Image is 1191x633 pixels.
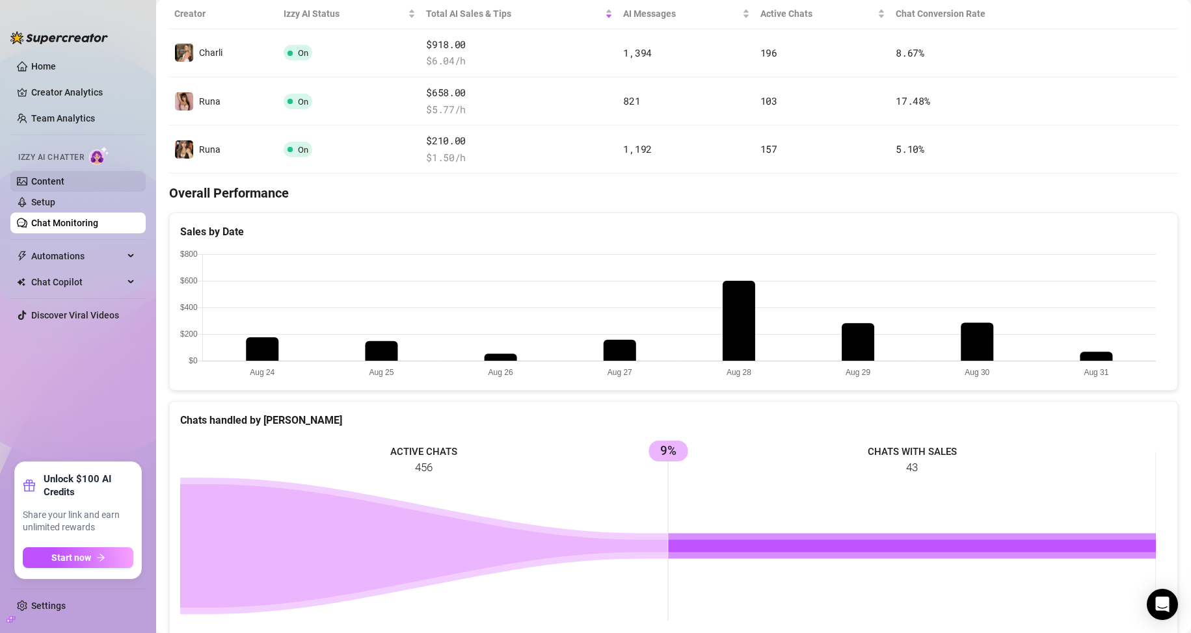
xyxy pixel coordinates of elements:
[31,176,64,187] a: Content
[199,144,221,155] span: Runa
[623,46,652,59] span: 1,394
[298,145,308,155] span: On
[426,53,613,69] span: $ 6.04 /h
[31,82,135,103] a: Creator Analytics
[96,553,105,562] span: arrow-right
[426,85,613,101] span: $658.00
[623,94,640,107] span: 821
[760,46,777,59] span: 196
[31,246,124,266] span: Automations
[284,6,406,21] span: Izzy AI Status
[896,94,930,107] span: 17.48 %
[10,31,108,44] img: logo-BBDzfeDw.svg
[896,142,924,155] span: 5.10 %
[23,547,133,568] button: Start nowarrow-right
[623,142,652,155] span: 1,192
[23,509,133,534] span: Share your link and earn unlimited rewards
[44,472,133,498] strong: Unlock $100 AI Credits
[31,113,95,123] a: Team Analytics
[760,142,777,155] span: 157
[18,151,84,164] span: Izzy AI Chatter
[31,310,119,320] a: Discover Viral Videos
[31,61,56,71] a: Home
[17,251,27,261] span: thunderbolt
[31,272,124,292] span: Chat Copilot
[199,96,221,107] span: Runa
[760,94,777,107] span: 103
[175,140,193,159] img: Runa
[175,92,193,110] img: Runa
[23,479,36,492] span: gift
[31,601,66,611] a: Settings
[7,615,16,624] span: build
[51,552,91,563] span: Start now
[426,37,613,53] span: $918.00
[298,97,308,107] span: On
[426,6,602,21] span: Total AI Sales & Tips
[298,48,308,58] span: On
[31,218,98,228] a: Chat Monitoring
[31,197,55,207] a: Setup
[169,184,1178,202] h4: Overall Performance
[1147,589,1178,620] div: Open Intercom Messenger
[180,412,1167,428] div: Chats handled by [PERSON_NAME]
[199,47,222,58] span: Charli
[180,224,1167,240] div: Sales by Date
[426,133,613,149] span: $210.00
[89,146,109,165] img: AI Chatter
[17,278,25,287] img: Chat Copilot
[623,6,739,21] span: AI Messages
[760,6,875,21] span: Active Chats
[426,150,613,166] span: $ 1.50 /h
[896,46,924,59] span: 8.67 %
[426,102,613,118] span: $ 5.77 /h
[175,44,193,62] img: Charli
